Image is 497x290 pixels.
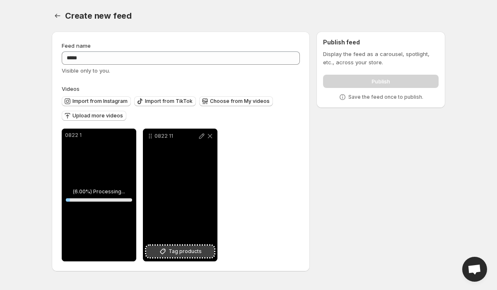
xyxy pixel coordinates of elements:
span: Upload more videos [72,112,123,119]
span: Choose from My videos [210,98,270,105]
p: 0822 11 [154,133,198,139]
span: Import from Instagram [72,98,128,105]
button: Upload more videos [62,111,126,121]
div: 0822 11Tag products [143,129,217,261]
p: Display the feed as a carousel, spotlight, etc., across your store. [323,50,439,66]
button: Tag products [146,246,214,257]
div: 0822 1(6.00%) Processing...6% [62,129,136,261]
a: Open chat [462,257,487,282]
span: Tag products [169,247,202,256]
span: Videos [62,85,80,92]
button: Choose from My videos [199,96,273,106]
p: 0822 1 [65,132,133,139]
span: Feed name [62,42,91,49]
h2: Publish feed [323,38,439,46]
button: Import from TikTok [134,96,196,106]
button: Import from Instagram [62,96,131,106]
span: Import from TikTok [145,98,193,105]
p: Save the feed once to publish. [348,94,423,100]
span: Visible only to you. [62,67,110,74]
span: Create new feed [65,11,132,21]
button: Settings [52,10,63,22]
